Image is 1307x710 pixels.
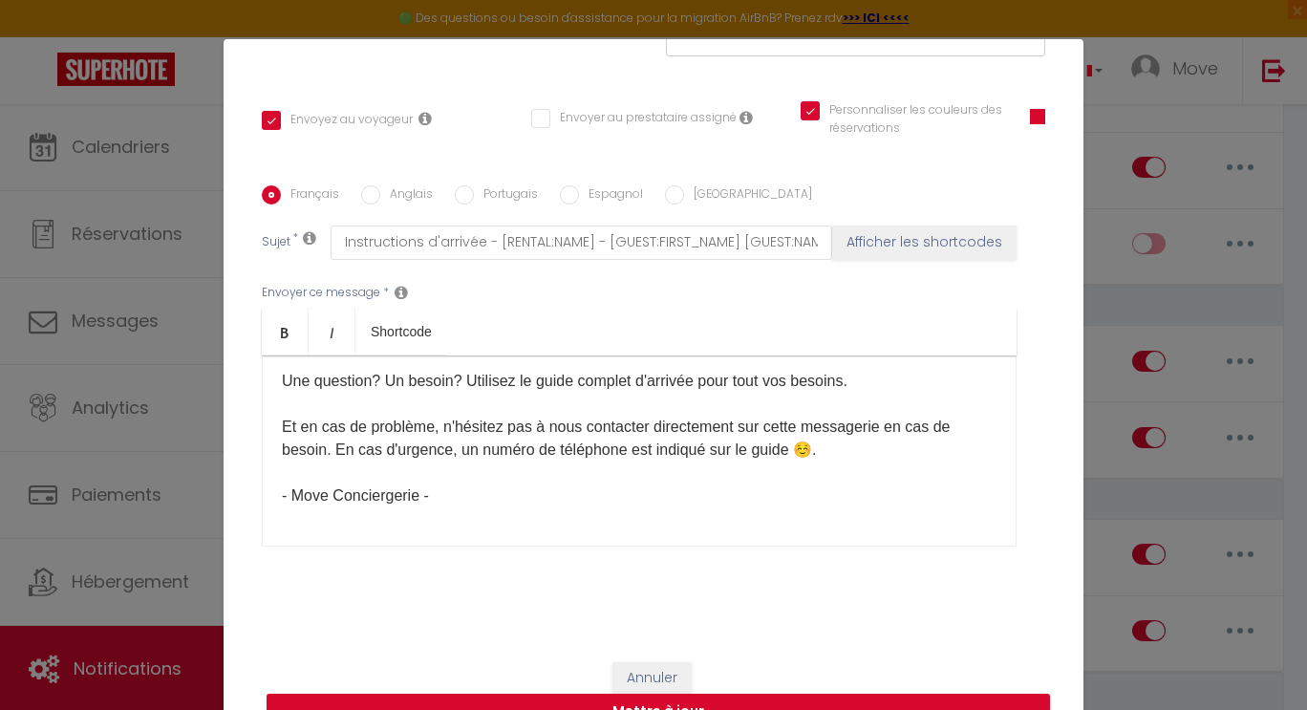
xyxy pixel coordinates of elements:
[355,309,447,355] a: Shortcode
[262,284,380,302] label: Envoyer ce message
[418,111,432,126] i: Envoyer au voyageur
[579,185,643,206] label: Espagnol
[309,309,355,355] a: Italic
[739,110,753,125] i: Envoyer au prestataire si il est assigné
[380,185,433,206] label: Anglais
[262,233,290,253] label: Sujet
[612,662,692,695] button: Annuler
[281,185,339,206] label: Français
[474,185,538,206] label: Portugais
[832,226,1017,260] button: Afficher les shortcodes
[282,347,996,507] p: ​​​​Une question? Un besoin? Utilisez le guide complet d'arrivée pour tout vos besoins. ​​​​Et en...
[303,230,316,246] i: Subject
[395,285,408,300] i: Message
[684,185,812,206] label: [GEOGRAPHIC_DATA]
[262,309,309,355] a: Bold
